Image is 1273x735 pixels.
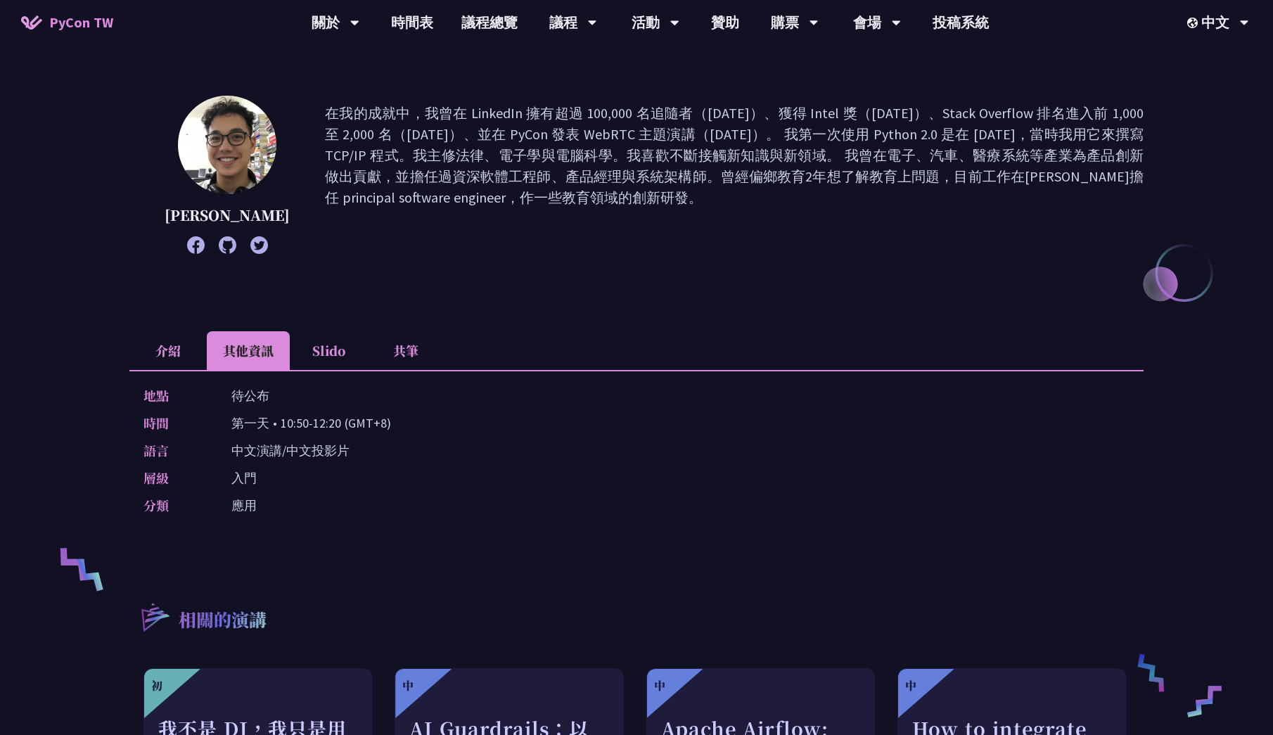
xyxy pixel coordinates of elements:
img: Milo Chen [178,96,276,194]
img: Home icon of PyCon TW 2025 [21,15,42,30]
p: [PERSON_NAME] [165,205,290,226]
img: Locale Icon [1187,18,1201,28]
p: 時間 [143,413,203,433]
span: PyCon TW [49,12,113,33]
p: 地點 [143,385,203,406]
div: 中 [402,677,414,694]
p: 語言 [143,440,203,461]
li: 共筆 [367,331,444,370]
p: 應用 [231,495,257,516]
div: 中 [654,677,665,694]
div: 中 [905,677,916,694]
p: 層級 [143,468,203,488]
a: PyCon TW [7,5,127,40]
p: 待公布 [231,385,269,406]
li: 介紹 [129,331,207,370]
li: 其他資訊 [207,331,290,370]
li: Slido [290,331,367,370]
p: 相關的演講 [179,607,267,635]
p: 中文演講/中文投影片 [231,440,350,461]
p: 第一天 • 10:50-12:20 (GMT+8) [231,413,391,433]
div: 初 [151,677,162,694]
p: 在我的成就中，我曾在 LinkedIn 擁有超過 100,000 名追隨者（[DATE]）、獲得 Intel 獎（[DATE]）、Stack Overflow 排名進入前 1,000 至 2,0... [325,103,1144,247]
img: r3.8d01567.svg [120,582,188,651]
p: 分類 [143,495,203,516]
p: 入門 [231,468,257,488]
